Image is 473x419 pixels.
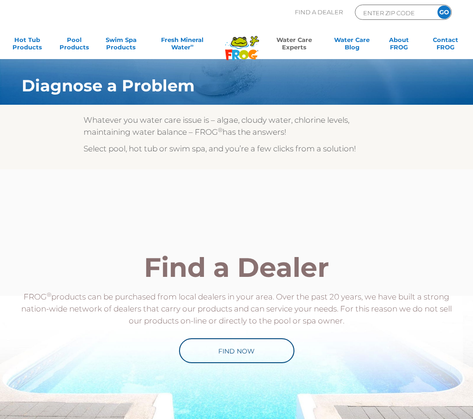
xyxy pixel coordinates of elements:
a: Hot TubProducts [9,36,46,54]
sup: ∞ [191,43,194,48]
img: Frog Products Logo [220,24,264,60]
h2: Find a Dealer [18,254,455,281]
p: Select pool, hot tub or swim spa, and you’re a few clicks from a solution! [84,143,389,155]
input: GO [437,6,451,19]
a: Swim SpaProducts [103,36,139,54]
a: Fresh MineralWater∞ [150,36,215,54]
p: FROG products can be purchased from local dealers in your area. Over the past 20 years, we have b... [18,291,455,327]
sup: ® [47,291,51,298]
a: Find Now [179,338,294,363]
a: PoolProducts [56,36,92,54]
a: ContactFROG [427,36,464,54]
a: AboutFROG [381,36,417,54]
p: Find A Dealer [295,5,343,20]
strong: Diagnose a Problem [22,76,195,96]
sup: ® [218,126,222,133]
a: Water CareExperts [265,36,323,54]
p: Whatever you water care issue is – algae, cloudy water, chlorine levels, maintaining water balanc... [84,114,389,138]
a: Water CareBlog [334,36,371,54]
